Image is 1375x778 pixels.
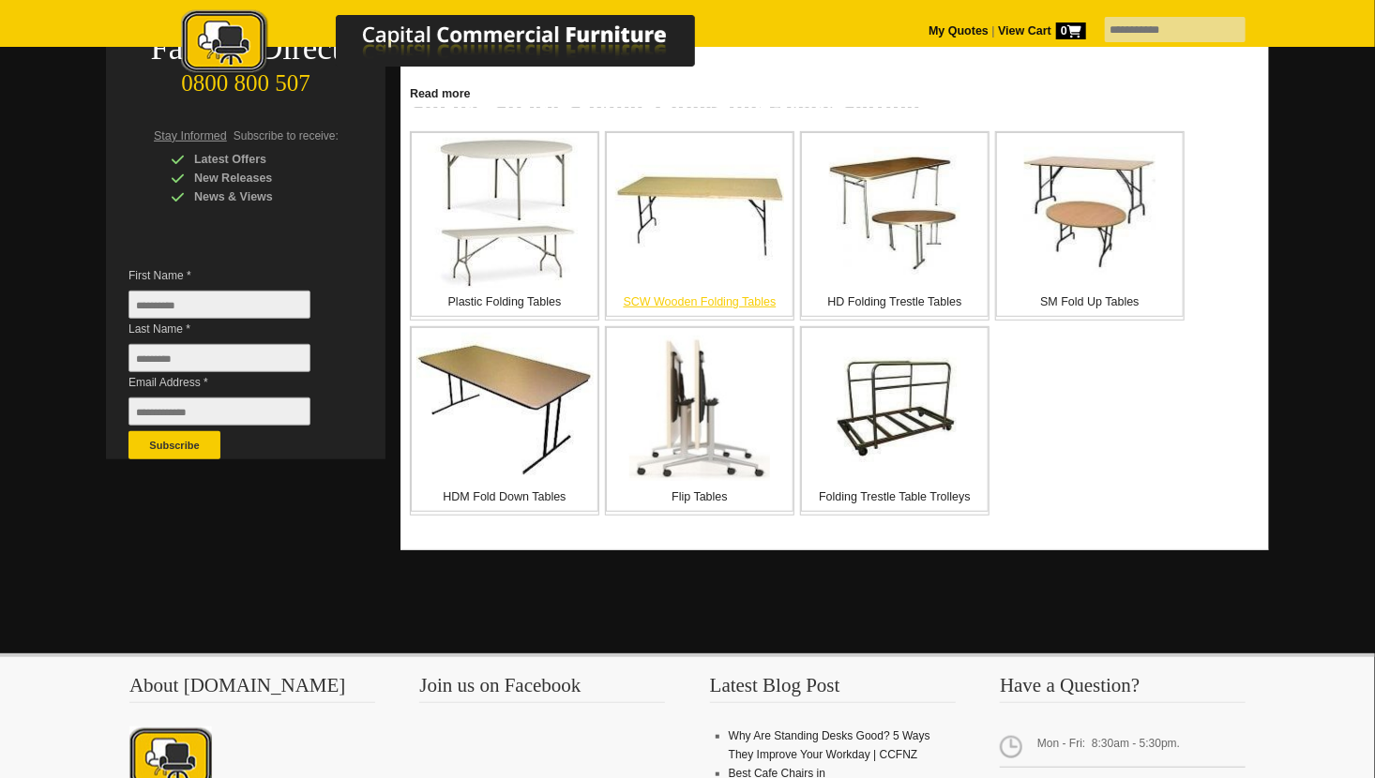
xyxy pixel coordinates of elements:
[128,431,220,459] button: Subscribe
[629,336,770,481] img: Flip Tables
[412,487,597,506] p: HDM Fold Down Tables
[128,373,339,392] span: Email Address *
[171,187,349,206] div: News & Views
[419,676,665,703] h3: Join us on Facebook
[1056,22,1086,39] span: 0
[802,292,988,311] p: HD Folding Trestle Tables
[998,24,1086,37] strong: View Cart
[129,9,786,83] a: Capital Commercial Furniture Logo
[428,138,582,288] img: Plastic Folding Tables
[129,9,786,78] img: Capital Commercial Furniture Logo
[607,292,793,311] p: SCW Wooden Folding Tables
[995,24,1086,37] a: View Cart0
[400,80,1269,103] a: Click to read more
[410,326,599,516] a: HDM Fold Down Tables HDM Fold Down Tables
[802,487,988,506] p: Folding Trestle Table Trolleys
[1024,147,1156,278] img: SM Fold Up Tables
[605,131,794,321] a: SCW Wooden Folding Tables SCW Wooden Folding Tables
[128,320,339,338] span: Last Name *
[615,165,784,261] img: SCW Wooden Folding Tables
[1000,676,1246,703] h3: Have a Question?
[416,333,594,483] img: HDM Fold Down Tables
[106,61,385,97] div: 0800 800 507
[800,326,990,516] a: Folding Trestle Table Trolleys Folding Trestle Table Trolleys
[607,487,793,506] p: Flip Tables
[995,131,1185,321] a: SM Fold Up Tables SM Fold Up Tables
[154,129,227,142] span: Stay Informed
[410,131,599,321] a: Plastic Folding Tables Plastic Folding Tables
[128,291,310,319] input: First Name *
[829,342,960,473] img: Folding Trestle Table Trolleys
[129,676,375,703] h3: About [DOMAIN_NAME]
[412,292,597,311] p: Plastic Folding Tables
[997,292,1183,311] p: SM Fold Up Tables
[800,131,990,321] a: HD Folding Trestle Tables HD Folding Trestle Tables
[729,729,930,761] a: Why Are Standing Desks Good? 5 Ways They Improve Your Workday | CCFNZ
[605,326,794,516] a: Flip Tables Flip Tables
[1000,726,1246,768] span: Mon - Fri: 8:30am - 5:30pm.
[829,147,960,278] img: HD Folding Trestle Tables
[106,36,385,62] div: Factory Direct
[171,169,349,187] div: New Releases
[171,150,349,169] div: Latest Offers
[710,676,956,703] h3: Latest Blog Post
[128,266,339,285] span: First Name *
[128,397,310,426] input: Email Address *
[128,344,310,372] input: Last Name *
[929,24,989,37] a: My Quotes
[234,129,339,142] span: Subscribe to receive:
